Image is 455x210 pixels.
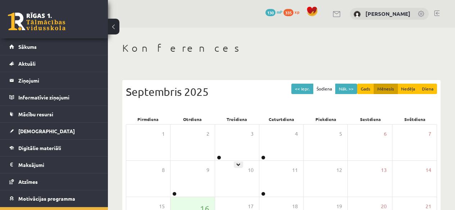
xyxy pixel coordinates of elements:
span: 3 [251,130,254,138]
a: Digitālie materiāli [9,140,99,156]
span: 7 [428,130,431,138]
span: 1 [162,130,165,138]
a: Mācību resursi [9,106,99,122]
button: Nāk. >> [335,84,357,94]
a: Ziņojumi [9,72,99,89]
span: xp [295,9,299,15]
div: Piekdiena [304,114,348,124]
div: Ceturtdiena [259,114,304,124]
div: Otrdiena [170,114,215,124]
span: Digitālie materiāli [18,145,61,151]
span: 5 [339,130,342,138]
a: 335 xp [283,9,303,15]
button: Diena [418,84,437,94]
a: Atzīmes [9,173,99,190]
button: Šodiena [313,84,336,94]
span: 2 [206,130,209,138]
div: Pirmdiena [126,114,170,124]
span: Mācību resursi [18,111,53,117]
a: [PERSON_NAME] [365,10,410,17]
legend: Maksājumi [18,157,99,173]
a: [DEMOGRAPHIC_DATA] [9,123,99,139]
span: 11 [292,166,298,174]
span: 130 [265,9,276,16]
button: Gads [357,84,374,94]
a: Informatīvie ziņojumi [9,89,99,106]
span: 10 [248,166,254,174]
div: Septembris 2025 [126,84,437,100]
a: Motivācijas programma [9,190,99,207]
a: Sākums [9,38,99,55]
button: Nedēļa [397,84,419,94]
button: << Iepr. [291,84,313,94]
span: 335 [283,9,294,16]
span: 12 [336,166,342,174]
div: Sestdiena [348,114,393,124]
span: Motivācijas programma [18,195,75,202]
h1: Konferences [122,42,441,54]
span: 4 [295,130,298,138]
button: Mēnesis [374,84,398,94]
span: mP [277,9,282,15]
a: Maksājumi [9,157,99,173]
span: 6 [384,130,387,138]
legend: Informatīvie ziņojumi [18,89,99,106]
div: Trešdiena [215,114,259,124]
span: Aktuāli [18,60,36,67]
div: Svētdiena [392,114,437,124]
span: 13 [381,166,387,174]
img: Anna Enija Kozlinska [354,11,361,18]
span: 14 [426,166,431,174]
a: 130 mP [265,9,282,15]
span: Atzīmes [18,178,38,185]
span: Sākums [18,43,37,50]
legend: Ziņojumi [18,72,99,89]
span: 8 [162,166,165,174]
a: Aktuāli [9,55,99,72]
span: 9 [206,166,209,174]
span: [DEMOGRAPHIC_DATA] [18,128,75,134]
a: Rīgas 1. Tālmācības vidusskola [8,13,65,31]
